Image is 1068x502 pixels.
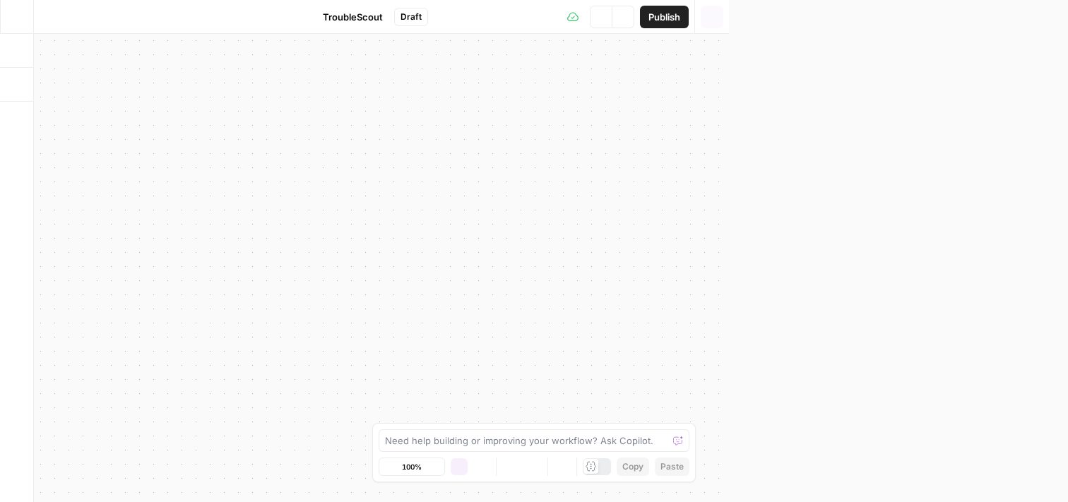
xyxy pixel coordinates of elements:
[323,10,383,24] span: TroubleScout
[655,458,689,476] button: Paste
[302,6,391,28] button: TroubleScout
[622,460,643,473] span: Copy
[400,11,422,23] span: Draft
[648,10,680,24] span: Publish
[660,460,684,473] span: Paste
[402,461,422,472] span: 100%
[640,6,689,28] button: Publish
[617,458,649,476] button: Copy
